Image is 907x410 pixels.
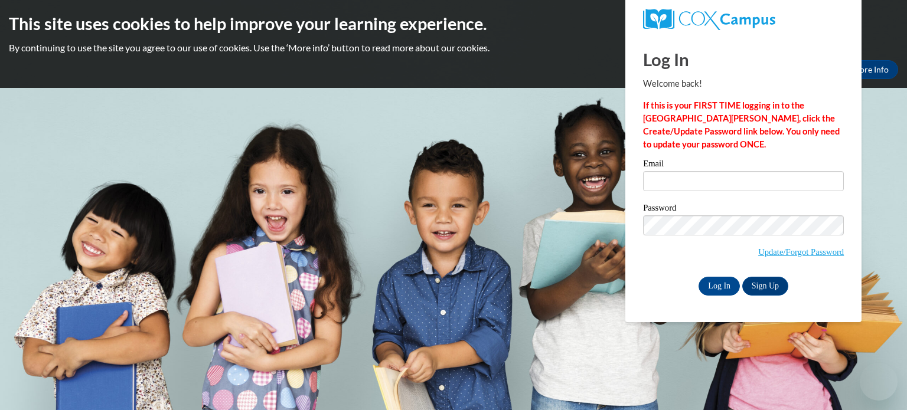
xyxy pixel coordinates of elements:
[643,9,775,30] img: COX Campus
[643,9,844,30] a: COX Campus
[9,41,898,54] p: By continuing to use the site you agree to our use of cookies. Use the ‘More info’ button to read...
[843,60,898,79] a: More Info
[643,77,844,90] p: Welcome back!
[9,12,898,35] h2: This site uses cookies to help improve your learning experience.
[643,100,840,149] strong: If this is your FIRST TIME logging in to the [GEOGRAPHIC_DATA][PERSON_NAME], click the Create/Upd...
[742,277,788,296] a: Sign Up
[643,204,844,215] label: Password
[643,47,844,71] h1: Log In
[643,159,844,171] label: Email
[699,277,740,296] input: Log In
[758,247,844,257] a: Update/Forgot Password
[860,363,898,401] iframe: Button to launch messaging window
